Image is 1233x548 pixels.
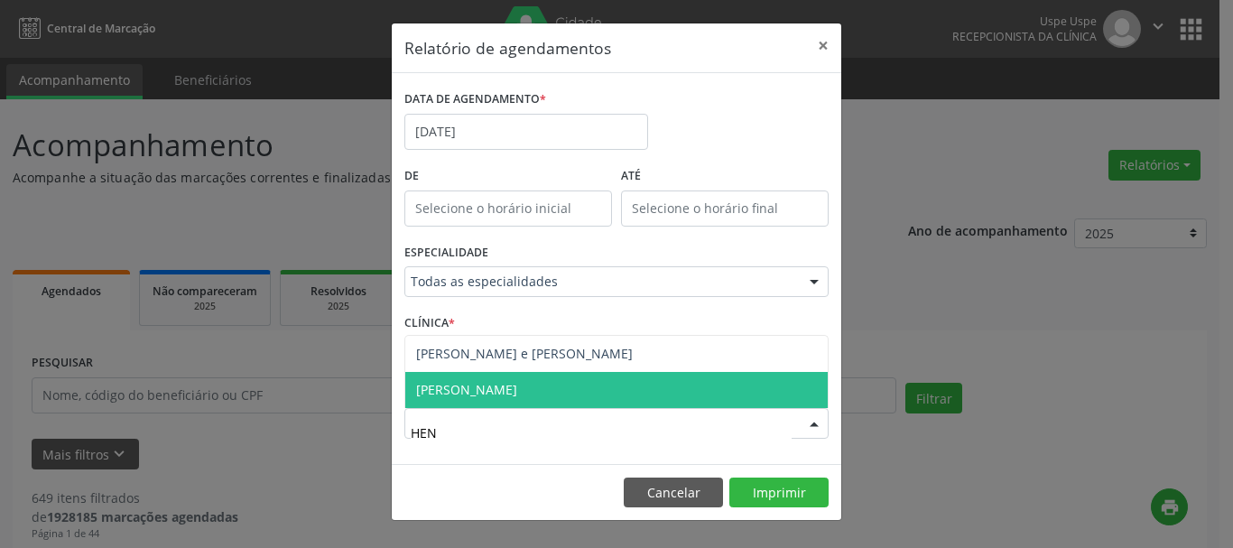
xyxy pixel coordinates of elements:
[404,86,546,114] label: DATA DE AGENDAMENTO
[621,163,829,190] label: ATÉ
[805,23,841,68] button: Close
[416,381,517,398] span: [PERSON_NAME]
[411,273,792,291] span: Todas as especialidades
[404,239,488,267] label: ESPECIALIDADE
[621,190,829,227] input: Selecione o horário final
[404,36,611,60] h5: Relatório de agendamentos
[416,345,633,362] span: [PERSON_NAME] e [PERSON_NAME]
[404,114,648,150] input: Selecione uma data ou intervalo
[404,163,612,190] label: De
[729,478,829,508] button: Imprimir
[404,190,612,227] input: Selecione o horário inicial
[411,414,792,450] input: Selecione um profissional
[624,478,723,508] button: Cancelar
[404,310,455,338] label: CLÍNICA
